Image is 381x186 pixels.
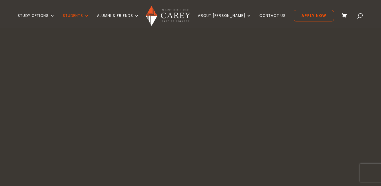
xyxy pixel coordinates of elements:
a: Alumni & Friends [97,14,139,28]
a: Apply Now [294,10,334,21]
a: About [PERSON_NAME] [198,14,251,28]
a: Study Options [17,14,55,28]
a: Students [63,14,89,28]
img: Carey Baptist College [146,6,190,26]
a: Contact Us [259,14,286,28]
